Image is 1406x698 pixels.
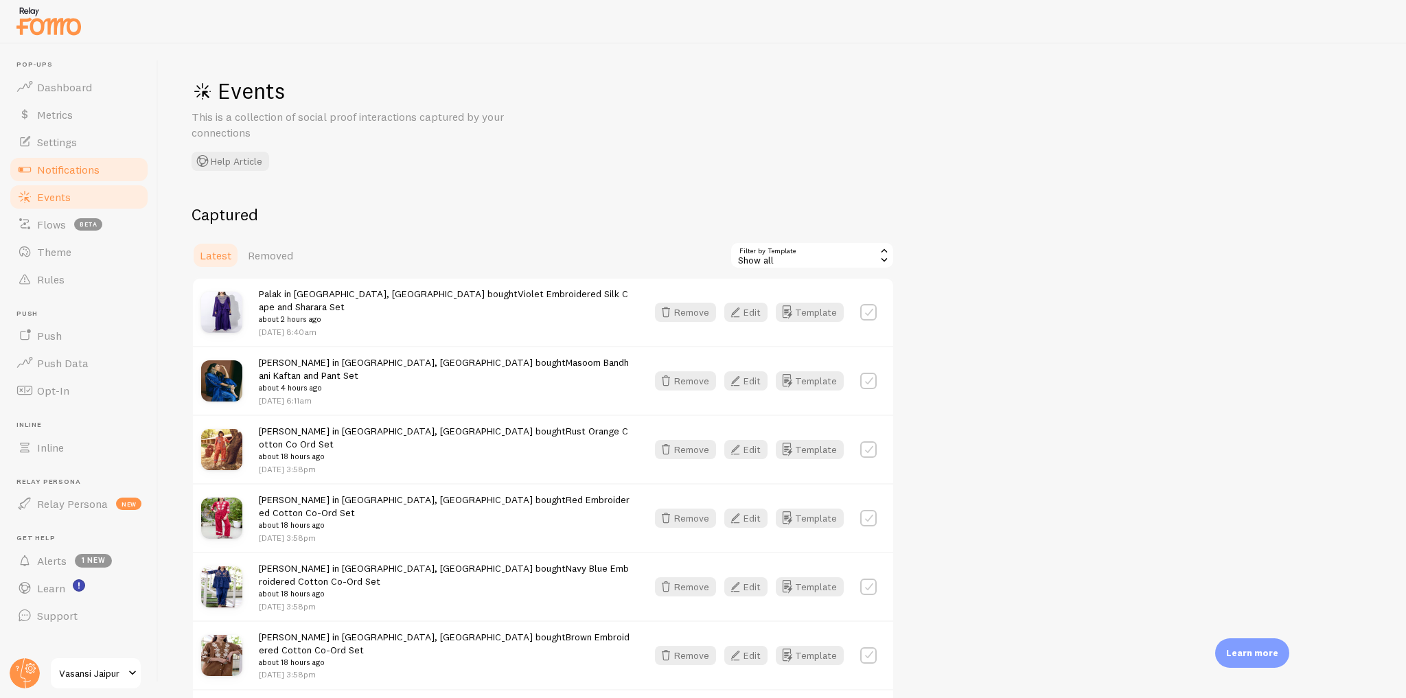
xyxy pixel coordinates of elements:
[655,440,716,459] button: Remove
[655,371,716,391] button: Remove
[201,292,242,333] img: VJ20092535_7dff1904-c598-4e79-b709-1d1da56e747d_small.jpg
[37,554,67,568] span: Alerts
[259,425,628,450] a: Rust Orange Cotton Co Ord Set
[259,313,630,325] small: about 2 hours ago
[8,101,150,128] a: Metrics
[116,498,141,510] span: new
[37,163,100,176] span: Notifications
[75,554,112,568] span: 1 new
[259,463,630,475] p: [DATE] 3:58pm
[776,371,844,391] button: Template
[37,384,69,397] span: Opt-In
[259,493,630,519] a: Red Embroidered Cotton Co-Ord Set
[16,534,150,543] span: Get Help
[259,562,629,588] a: Navy Blue Embroidered Cotton Co-Ord Set
[59,665,124,682] span: Vasansi Jaipur
[776,646,844,665] a: Template
[776,577,844,596] button: Template
[8,490,150,517] a: Relay Persona new
[37,80,92,94] span: Dashboard
[49,657,142,690] a: Vasansi Jaipur
[259,656,630,668] small: about 18 hours ago
[655,577,716,596] button: Remove
[655,303,716,322] button: Remove
[201,360,242,402] img: 21D99639-FA45-431C-979F-B1D4438817B3_small.jpg
[8,322,150,349] a: Push
[37,190,71,204] span: Events
[724,577,768,596] button: Edit
[192,109,521,141] p: This is a collection of social proof interactions captured by your connections
[259,631,630,669] span: [PERSON_NAME] in [GEOGRAPHIC_DATA], [GEOGRAPHIC_DATA] bought
[259,588,630,600] small: about 18 hours ago
[201,498,242,539] img: VJ26072508_0aa66c03-7b75-46a1-8fc4-980d07560102_small.jpg
[37,218,66,231] span: Flows
[248,248,293,262] span: Removed
[8,434,150,461] a: Inline
[724,509,776,528] a: Edit
[37,497,108,511] span: Relay Persona
[192,204,895,225] h2: Captured
[192,152,269,171] button: Help Article
[8,574,150,602] a: Learn
[37,135,77,149] span: Settings
[724,509,768,528] button: Edit
[16,60,150,69] span: Pop-ups
[8,602,150,629] a: Support
[776,509,844,528] button: Template
[259,288,628,313] a: Violet Embroidered Silk Cape and Sharara Set
[259,450,630,463] small: about 18 hours ago
[259,326,630,338] p: [DATE] 8:40am
[201,566,242,607] img: VJ26072512-2_97b93eb9-82b7-44b5-ab4a-441a63d91c9a_small.jpg
[201,429,242,470] img: VJ31032518-3_8faf3fa3-8b01-4d49-ab51-8205b84cabfa_small.jpg
[37,329,62,342] span: Push
[259,288,630,326] span: Palak in [GEOGRAPHIC_DATA], [GEOGRAPHIC_DATA] bought
[8,156,150,183] a: Notifications
[724,371,768,391] button: Edit
[240,242,301,269] a: Removed
[1215,638,1289,668] div: Learn more
[73,579,85,592] svg: <p>Watch New Feature Tutorials!</p>
[724,303,776,322] a: Edit
[192,77,603,105] h1: Events
[8,266,150,293] a: Rules
[724,646,768,665] button: Edit
[8,183,150,211] a: Events
[37,581,65,595] span: Learn
[192,242,240,269] a: Latest
[655,646,716,665] button: Remove
[37,356,89,370] span: Push Data
[259,631,630,656] a: Brown Embroidered Cotton Co-Ord Set
[37,245,71,259] span: Theme
[16,478,150,487] span: Relay Persona
[259,395,630,406] p: [DATE] 6:11am
[724,371,776,391] a: Edit
[8,128,150,156] a: Settings
[730,242,895,269] div: Show all
[8,547,150,574] a: Alerts 1 new
[259,425,630,463] span: [PERSON_NAME] in [GEOGRAPHIC_DATA], [GEOGRAPHIC_DATA] bought
[655,509,716,528] button: Remove
[724,440,776,459] a: Edit
[8,73,150,101] a: Dashboard
[259,493,630,532] span: [PERSON_NAME] in [GEOGRAPHIC_DATA], [GEOGRAPHIC_DATA] bought
[8,349,150,377] a: Push Data
[724,577,776,596] a: Edit
[37,108,73,121] span: Metrics
[1226,647,1278,660] p: Learn more
[8,211,150,238] a: Flows beta
[724,440,768,459] button: Edit
[14,3,83,38] img: fomo-relay-logo-orange.svg
[259,356,629,382] a: Masoom Bandhani Kaftan and Pant Set
[724,646,776,665] a: Edit
[37,441,64,454] span: Inline
[259,532,630,544] p: [DATE] 3:58pm
[201,635,242,676] img: VJ26072507-4_9daeae0c-f8b2-4f02-ad0f-2430d0a3d188_small.jpg
[776,440,844,459] button: Template
[8,238,150,266] a: Theme
[259,519,630,531] small: about 18 hours ago
[259,601,630,612] p: [DATE] 3:58pm
[37,272,65,286] span: Rules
